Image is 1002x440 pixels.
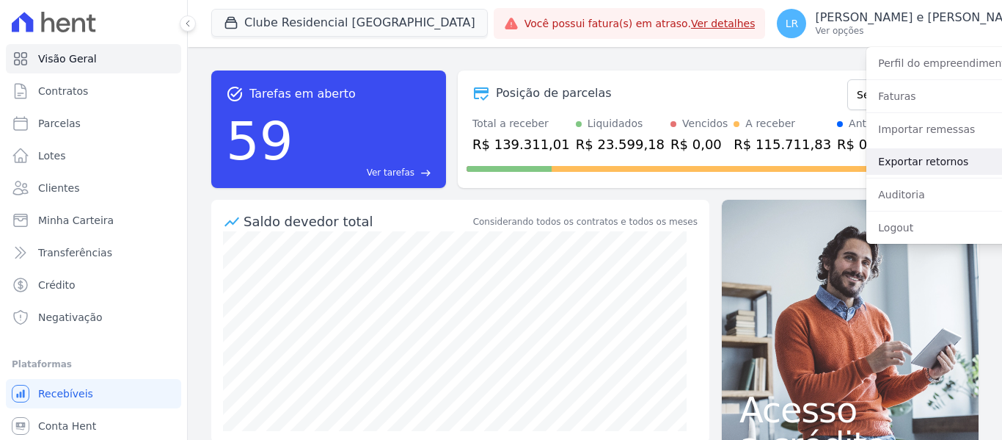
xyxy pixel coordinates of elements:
[682,116,728,131] div: Vencidos
[691,18,756,29] a: Ver detalhes
[6,379,181,408] a: Recebíveis
[38,116,81,131] span: Parcelas
[420,167,431,178] span: east
[38,148,66,163] span: Lotes
[38,213,114,228] span: Minha Carteira
[12,356,175,373] div: Plataformas
[38,278,76,292] span: Crédito
[38,245,112,260] span: Transferências
[496,84,612,102] div: Posição de parcelas
[226,85,244,103] span: task_alt
[745,116,795,131] div: A receber
[472,116,570,131] div: Total a receber
[849,116,907,131] div: Antecipado
[211,9,488,37] button: Clube Residencial [GEOGRAPHIC_DATA]
[472,134,570,154] div: R$ 139.311,01
[837,134,907,154] div: R$ 0,00
[38,181,79,195] span: Clientes
[38,386,93,401] span: Recebíveis
[734,134,831,154] div: R$ 115.711,83
[6,238,181,267] a: Transferências
[576,134,665,154] div: R$ 23.599,18
[6,270,181,300] a: Crédito
[38,310,103,325] span: Negativação
[38,51,97,66] span: Visão Geral
[786,18,799,29] span: LR
[670,134,728,154] div: R$ 0,00
[6,44,181,73] a: Visão Geral
[524,16,756,32] span: Você possui fatura(s) em atraso.
[6,141,181,170] a: Lotes
[226,103,293,179] div: 59
[6,109,181,138] a: Parcelas
[588,116,643,131] div: Liquidados
[6,303,181,332] a: Negativação
[473,215,698,228] div: Considerando todos os contratos e todos os meses
[299,166,431,179] a: Ver tarefas east
[6,76,181,106] a: Contratos
[249,85,356,103] span: Tarefas em aberto
[6,173,181,203] a: Clientes
[6,206,181,235] a: Minha Carteira
[38,84,88,98] span: Contratos
[244,212,470,231] div: Saldo devedor total
[38,419,96,433] span: Conta Hent
[367,166,414,179] span: Ver tarefas
[739,392,961,428] span: Acesso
